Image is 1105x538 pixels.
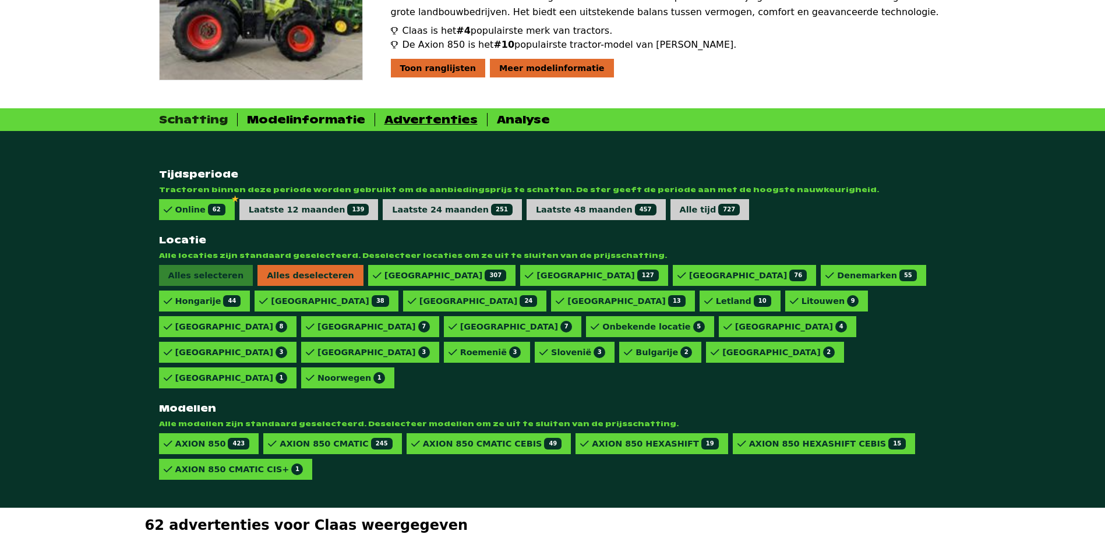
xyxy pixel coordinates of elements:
[460,346,521,358] div: Roemenië
[560,321,572,332] span: 7
[722,346,835,358] div: [GEOGRAPHIC_DATA]
[735,321,848,332] div: [GEOGRAPHIC_DATA]
[159,265,253,286] span: Alles selecteren
[493,39,514,50] span: #10
[802,295,859,307] div: Litouwen
[175,372,288,384] div: [GEOGRAPHIC_DATA]
[159,113,228,126] div: Schatting
[175,204,225,215] div: Online
[754,295,771,307] span: 10
[509,346,521,358] span: 3
[159,168,947,180] strong: Tijdsperiode
[567,295,685,307] div: [GEOGRAPHIC_DATA]
[847,295,859,307] span: 9
[594,346,605,358] span: 3
[291,463,303,475] span: 1
[749,438,906,449] div: AXION 850 HEXASHIFT CEBIS
[680,204,740,215] div: Alle tijd
[789,270,807,281] span: 76
[403,38,737,52] span: De Axion 850 is het populairste tractor-model van [PERSON_NAME].
[317,321,430,332] div: [GEOGRAPHIC_DATA]
[371,438,393,449] span: 245
[384,270,506,281] div: [GEOGRAPHIC_DATA]
[384,113,478,126] div: Advertenties
[175,438,250,449] div: AXION 850
[490,59,614,77] div: Meer modelinformatie
[835,321,847,332] span: 4
[701,438,719,449] span: 19
[249,204,369,215] div: Laatste 12 maanden
[317,372,385,384] div: Noorwegen
[718,204,740,215] span: 727
[888,438,906,449] span: 15
[391,59,486,77] div: Toon ranglijsten
[689,270,807,281] div: [GEOGRAPHIC_DATA]
[159,419,947,429] span: Alle modellen zijn standaard geselecteerd. Deselecteer modellen om ze uit te sluiten van de prijs...
[693,321,705,332] span: 5
[276,346,287,358] span: 3
[257,265,363,286] span: Alles deselecteren
[145,517,468,533] span: 62 advertenties voor Claas weergegeven
[247,113,365,126] div: Modelinformatie
[423,438,562,449] div: AXION 850 CMATIC CEBIS
[485,270,506,281] span: 307
[175,463,303,475] div: AXION 850 CMATIC CIS+
[635,204,656,215] span: 457
[491,204,513,215] span: 251
[159,185,947,194] span: Tractoren binnen deze periode worden gebruikt om de aanbiedingsprijs te schatten. De ster geeft d...
[223,295,241,307] span: 44
[208,204,225,215] span: 62
[592,438,718,449] div: AXION 850 HEXASHIFT
[544,438,562,449] span: 49
[159,251,947,260] span: Alle locaties zijn standaard geselecteerd. Deselecteer locaties om ze uit te sluiten van de prijs...
[175,321,288,332] div: [GEOGRAPHIC_DATA]
[372,295,389,307] span: 38
[837,270,917,281] div: Denemarken
[668,295,686,307] span: 13
[175,346,288,358] div: [GEOGRAPHIC_DATA]
[636,346,692,358] div: Bulgarije
[271,295,389,307] div: [GEOGRAPHIC_DATA]
[392,204,513,215] div: Laatste 24 maanden
[602,321,704,332] div: Onbekende locatie
[317,346,430,358] div: [GEOGRAPHIC_DATA]
[276,372,287,384] span: 1
[228,438,249,449] span: 423
[419,295,537,307] div: [GEOGRAPHIC_DATA]
[497,113,550,126] div: Analyse
[175,295,241,307] div: Hongarije
[159,234,947,246] strong: Locatie
[899,270,917,281] span: 55
[159,402,947,415] strong: Modellen
[460,321,573,332] div: [GEOGRAPHIC_DATA]
[456,25,471,36] span: #4
[347,204,369,215] span: 139
[403,24,613,38] span: Claas is het populairste merk van tractors.
[520,295,537,307] span: 24
[276,321,287,332] span: 8
[418,346,430,358] span: 3
[280,438,392,449] div: AXION 850 CMATIC
[536,270,658,281] div: [GEOGRAPHIC_DATA]
[823,346,835,358] span: 2
[373,372,385,384] span: 1
[536,204,656,215] div: Laatste 48 maanden
[716,295,771,307] div: Letland
[680,346,692,358] span: 2
[551,346,605,358] div: Slovenië
[418,321,430,332] span: 7
[637,270,659,281] span: 127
